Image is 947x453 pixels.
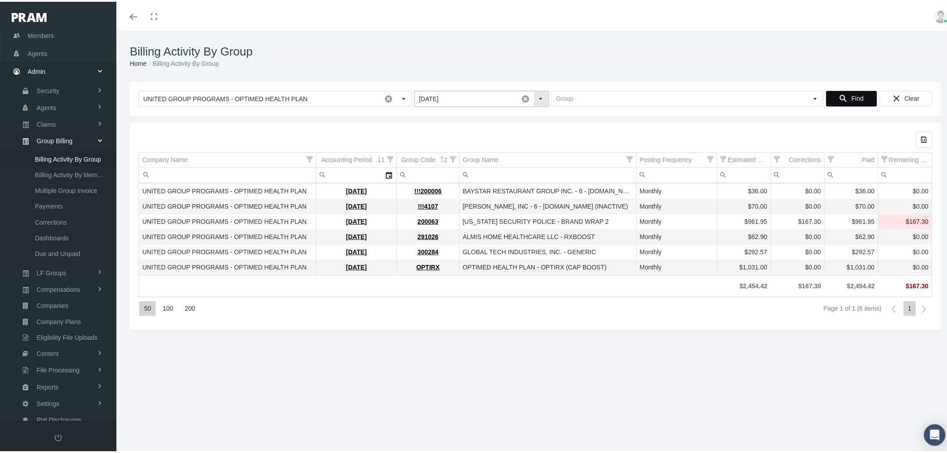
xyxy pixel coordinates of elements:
div: Items per page: 100 [158,299,178,314]
span: Dashboards [35,229,69,244]
a: [DATE] [346,231,367,239]
td: Filter cell [878,166,932,181]
td: Column Paid [824,151,878,166]
img: PRAM_20_x_78.png [12,11,47,20]
span: Billing Activity By Member [35,166,107,181]
span: Agents [28,43,47,60]
div: $2,454.42 [720,280,768,289]
span: Settings [37,394,60,410]
span: LF Groups [37,264,66,279]
a: [DATE] [346,201,367,208]
div: $167.30 [774,216,821,224]
td: UNITED GROUP PROGRAMS - OPTIMED HEALTH PLAN [139,213,316,228]
span: Reports [37,378,59,393]
td: Column Accounting Period [316,151,397,166]
div: $0.00 [882,201,929,209]
span: Show filter options for column 'Group Name' [627,154,633,161]
td: Column Estimated Premium Due [717,151,771,166]
div: Clear [880,89,932,105]
span: Show filter options for column 'Posting Frequency' [708,154,714,161]
span: Due and Unpaid [35,244,80,260]
div: Data grid [139,130,932,319]
span: PHI Disclosures [37,410,81,426]
div: Select [808,90,823,105]
div: Data grid toolbar [139,130,932,146]
div: $167.30 [881,280,929,289]
div: $62.90 [828,231,875,239]
div: $70.00 [721,201,768,209]
div: Previous Page [886,299,901,315]
div: $36.00 [828,185,875,194]
td: UNITED GROUP PROGRAMS - OPTIMED HEALTH PLAN [139,197,316,213]
td: Monthly [636,258,717,274]
span: Show filter options for column 'Company Name' [307,154,313,161]
h1: Billing Activity By Group [130,43,941,57]
div: Paid [862,154,874,162]
span: Corrections [35,213,67,228]
a: OPTIRX [416,262,439,269]
span: Multiple Group Invoice [35,181,97,197]
div: Company Name [142,154,188,162]
span: Clear [904,93,919,100]
li: Billing Activity By Group [146,57,219,67]
span: Compensations [37,280,80,295]
td: Monthly [636,197,717,213]
div: $961.95 [828,216,875,224]
div: Page 1 of 1 (6 items) [823,303,882,310]
a: !!!200006 [414,186,442,193]
span: Show filter options for column 'Paid' [828,154,834,161]
div: Accounting Period [321,154,372,162]
div: $0.00 [882,185,929,194]
a: 200063 [418,216,439,223]
span: Agents [37,98,56,114]
input: Filter cell [637,166,717,181]
input: Filter cell [825,166,878,181]
div: Find [826,89,877,105]
span: Show filter options for column 'Accounting Period' [387,154,393,161]
td: [US_STATE] SECURITY POLICE - BRAND WRAP 2 [460,213,637,228]
input: Filter cell [771,166,824,181]
td: Column Corrections [771,151,824,166]
div: $0.00 [882,246,929,255]
div: $167.30 [774,280,821,289]
div: $0.00 [774,185,821,194]
a: [DATE] [346,262,367,269]
span: Show filter options for column 'Remaining Balance' [882,154,888,161]
td: Monthly [636,182,717,197]
div: Page Navigation [139,295,932,319]
div: $62.90 [721,231,768,239]
div: $0.00 [774,261,821,270]
div: Select [381,166,397,181]
div: Export all data to Excel [916,130,932,146]
td: Filter cell [316,166,397,181]
div: Select [533,90,549,105]
td: Column Posting Frequency [636,151,717,166]
td: Filter cell [717,166,771,181]
div: Group Code [401,154,435,162]
div: $292.57 [828,246,875,255]
span: Group Billing [37,132,73,147]
span: Find [852,93,864,100]
td: ALMIS HOME HEALTHCARE LLC - RXBOOST [460,228,637,243]
span: Security [37,81,60,97]
div: Remaining Balance [889,154,929,162]
td: [PERSON_NAME], INC - 6 - [DOMAIN_NAME] (INACTIVE) [460,197,637,213]
span: Show filter options for column 'Group Code' [450,154,456,161]
span: Payments [35,197,63,212]
td: Filter cell [824,166,878,181]
div: Corrections [789,154,821,162]
span: Billing Activity By Group [35,150,101,165]
div: Posting Frequency [640,154,692,162]
td: Filter cell [139,166,316,181]
td: BAYSTAR RESTAURANT GROUP INC. - 6 - [DOMAIN_NAME] (INACTIVE) [460,182,637,197]
div: $0.00 [774,246,821,255]
span: 2 [444,154,449,162]
div: $0.00 [774,201,821,209]
span: Company Plans [37,312,81,328]
span: Claims [37,115,56,130]
div: Page 1 [904,299,916,314]
a: [DATE] [346,216,367,223]
div: $36.00 [721,185,768,194]
td: UNITED GROUP PROGRAMS - OPTIMED HEALTH PLAN [139,228,316,243]
td: UNITED GROUP PROGRAMS - OPTIMED HEALTH PLAN [139,243,316,258]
